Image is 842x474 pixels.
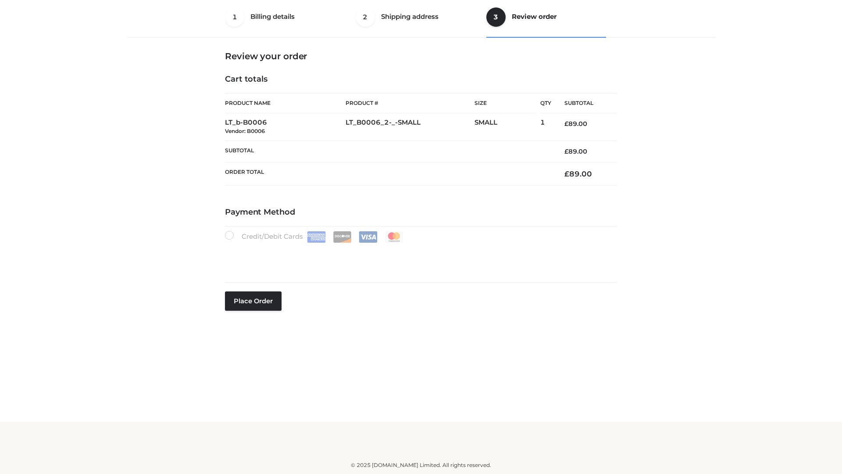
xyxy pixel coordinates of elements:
small: Vendor: B0006 [225,128,265,134]
img: Discover [333,231,352,243]
iframe: Secure payment input frame [223,241,615,273]
bdi: 89.00 [564,147,587,155]
th: Order Total [225,162,551,186]
div: © 2025 [DOMAIN_NAME] Limited. All rights reserved. [130,461,712,470]
h4: Payment Method [225,208,617,217]
th: Qty [540,93,551,113]
h3: Review your order [225,51,617,61]
td: SMALL [475,113,540,141]
img: Visa [359,231,378,243]
th: Subtotal [551,93,617,113]
bdi: 89.00 [564,120,587,128]
span: £ [564,147,568,155]
td: LT_b-B0006 [225,113,346,141]
span: £ [564,169,569,178]
th: Subtotal [225,140,551,162]
button: Place order [225,291,282,311]
label: Credit/Debit Cards [225,231,404,243]
th: Product # [346,93,475,113]
td: 1 [540,113,551,141]
img: Amex [307,231,326,243]
bdi: 89.00 [564,169,592,178]
th: Size [475,93,536,113]
h4: Cart totals [225,75,617,84]
span: £ [564,120,568,128]
img: Mastercard [385,231,403,243]
th: Product Name [225,93,346,113]
td: LT_B0006_2-_-SMALL [346,113,475,141]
